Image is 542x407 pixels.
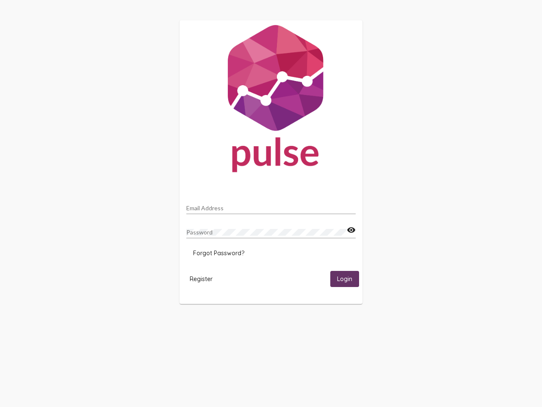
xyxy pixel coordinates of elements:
[347,225,356,235] mat-icon: visibility
[190,275,213,283] span: Register
[186,245,251,261] button: Forgot Password?
[183,271,219,287] button: Register
[180,20,362,181] img: Pulse For Good Logo
[337,276,352,283] span: Login
[330,271,359,287] button: Login
[193,249,244,257] span: Forgot Password?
